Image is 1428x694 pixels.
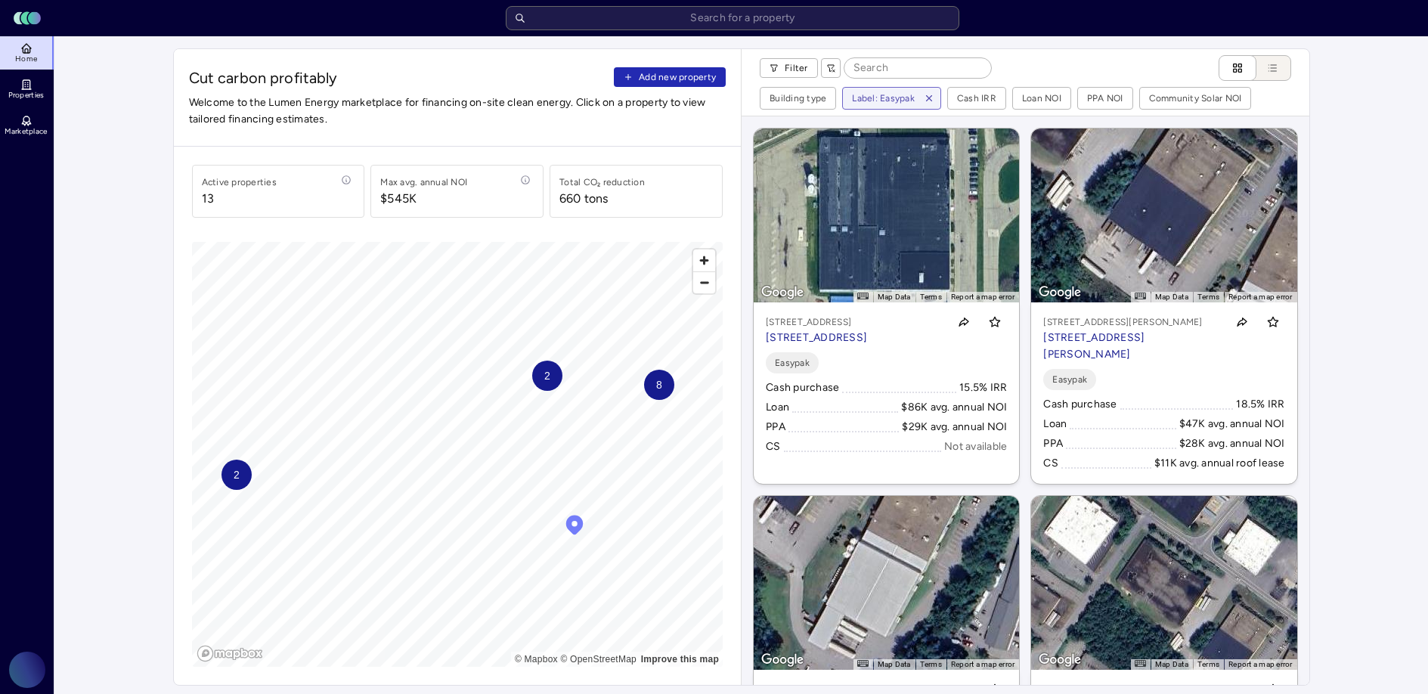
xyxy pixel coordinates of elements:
div: Loan [766,399,789,416]
button: Toggle favorite [983,310,1007,334]
span: Home [15,54,37,64]
button: Zoom in [693,249,715,271]
div: Map marker [563,513,586,541]
div: Cash purchase [766,380,839,396]
div: 660 tons [559,190,608,208]
div: CS [1043,455,1058,472]
div: PPA [1043,435,1063,452]
span: Easypak [775,355,810,370]
div: Cash purchase [1043,396,1117,413]
a: Map feedback [641,654,719,665]
div: Map marker [532,361,562,391]
span: 2 [233,466,239,483]
button: List view [1241,55,1291,81]
div: Total CO₂ reduction [559,175,645,190]
span: Welcome to the Lumen Energy marketplace for financing on-site clean energy. Click on a property t... [189,94,726,128]
div: Active properties [202,175,277,190]
div: $11K avg. annual roof lease [1154,455,1285,472]
div: Community Solar NOI [1149,91,1242,106]
span: Cut carbon profitably [189,67,609,88]
span: Add new property [639,70,716,85]
button: Community Solar NOI [1140,88,1251,109]
div: Not available [944,438,1007,455]
div: Loan NOI [1022,91,1061,106]
span: Properties [8,91,45,100]
canvas: Map [192,242,723,667]
input: Search for a property [506,6,959,30]
button: Toggle favorite [1261,310,1285,334]
div: Map marker [221,460,252,490]
div: $86K avg. annual NOI [901,399,1007,416]
span: $545K [380,190,467,208]
a: Map[STREET_ADDRESS][STREET_ADDRESS]Toggle favoriteEasypakCash purchase15.5% IRRLoan$86K avg. annu... [754,129,1019,484]
p: [STREET_ADDRESS] [766,330,867,346]
input: Search [844,58,991,78]
button: Label: Easypak [843,88,918,109]
a: Mapbox [515,654,558,665]
p: [STREET_ADDRESS][PERSON_NAME] [1043,314,1219,330]
p: [STREET_ADDRESS] [766,314,867,330]
div: Label: Easypak [852,91,915,106]
div: PPA NOI [1087,91,1123,106]
p: [STREET_ADDRESS][PERSON_NAME] [1043,330,1219,363]
span: 13 [202,190,277,208]
span: Marketplace [5,127,47,136]
div: $47K avg. annual NOI [1179,416,1285,432]
a: OpenStreetMap [560,654,637,665]
div: Max avg. annual NOI [380,175,467,190]
button: PPA NOI [1078,88,1132,109]
button: Building type [760,88,835,109]
button: Filter [760,58,818,78]
div: Building type [770,91,826,106]
button: Add new property [614,67,726,87]
div: $28K avg. annual NOI [1179,435,1285,452]
a: Map[STREET_ADDRESS][PERSON_NAME][STREET_ADDRESS][PERSON_NAME]Toggle favoriteEasypakCash purchase1... [1031,129,1296,484]
button: Cards view [1219,55,1256,81]
div: 15.5% IRR [959,380,1007,396]
span: 2 [544,367,550,384]
div: CS [766,438,781,455]
span: Easypak [1052,372,1087,387]
span: 8 [655,376,661,393]
div: Cash IRR [957,91,996,106]
div: 18.5% IRR [1236,396,1284,413]
a: Mapbox logo [197,645,263,662]
span: Filter [785,60,808,76]
span: Zoom out [693,272,715,293]
div: Loan [1043,416,1067,432]
button: Cash IRR [948,88,1005,109]
div: $29K avg. annual NOI [902,419,1007,435]
div: Map marker [644,370,674,400]
div: PPA [766,419,785,435]
button: Zoom out [693,271,715,293]
button: Loan NOI [1013,88,1070,109]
